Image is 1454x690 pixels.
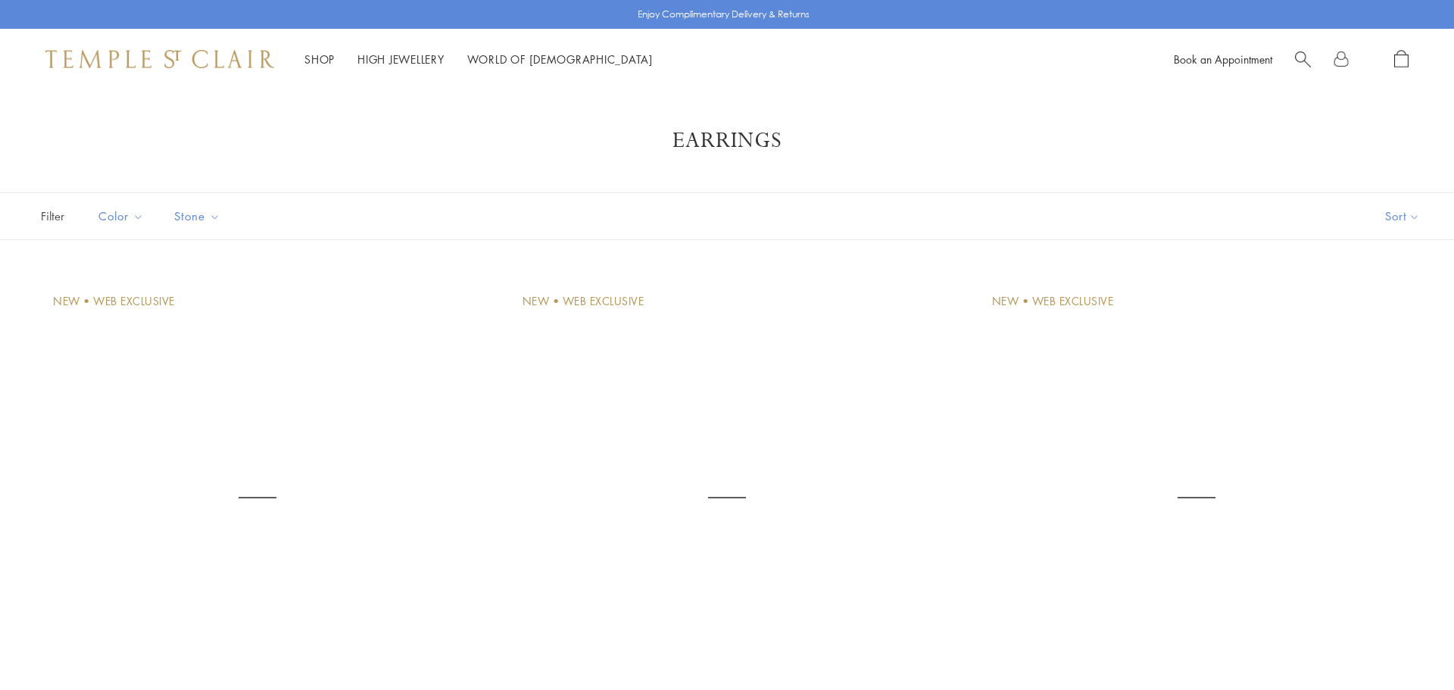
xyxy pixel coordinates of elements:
div: New • Web Exclusive [53,293,175,310]
a: High JewelleryHigh Jewellery [357,52,445,67]
button: Stone [163,199,232,233]
span: Color [91,207,155,226]
a: Open Shopping Bag [1394,50,1409,69]
p: Enjoy Complimentary Delivery & Returns [638,7,810,22]
h1: Earrings [61,127,1393,155]
a: Search [1295,50,1311,69]
a: World of [DEMOGRAPHIC_DATA]World of [DEMOGRAPHIC_DATA] [467,52,653,67]
span: Stone [167,207,232,226]
nav: Main navigation [304,50,653,69]
button: Color [87,199,155,233]
img: Temple St. Clair [45,50,274,68]
a: Book an Appointment [1174,52,1272,67]
div: New • Web Exclusive [992,293,1114,310]
div: New • Web Exclusive [523,293,644,310]
button: Show sort by [1351,193,1454,239]
a: ShopShop [304,52,335,67]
